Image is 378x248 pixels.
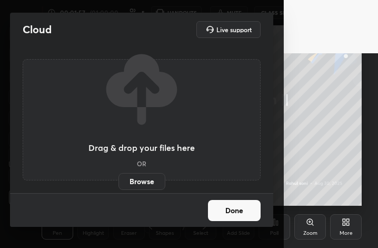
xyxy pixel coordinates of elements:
[303,231,317,236] div: Zoom
[137,160,146,167] h5: OR
[216,26,252,33] h5: Live support
[23,23,52,36] h2: Cloud
[340,231,353,236] div: More
[88,144,195,152] h3: Drag & drop your files here
[208,200,261,221] button: Done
